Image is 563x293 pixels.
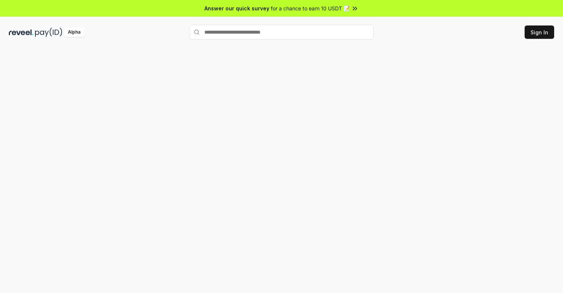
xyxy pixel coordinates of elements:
[35,28,62,37] img: pay_id
[525,25,554,39] button: Sign In
[9,28,34,37] img: reveel_dark
[271,4,350,12] span: for a chance to earn 10 USDT 📝
[64,28,84,37] div: Alpha
[204,4,269,12] span: Answer our quick survey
